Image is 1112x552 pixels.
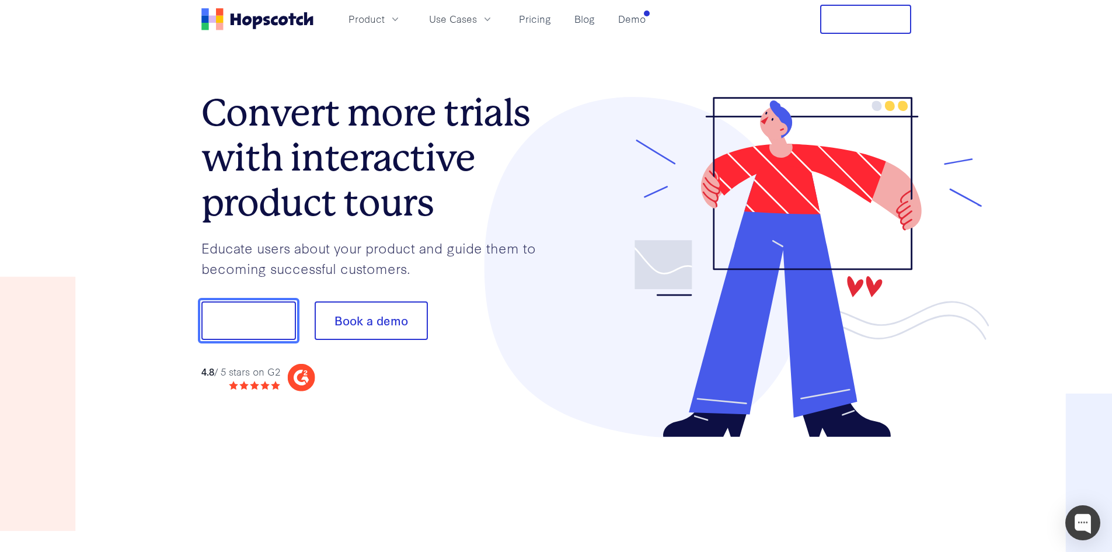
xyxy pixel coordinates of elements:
button: Use Cases [422,9,500,29]
button: Product [341,9,408,29]
span: Product [348,12,385,26]
p: Educate users about your product and guide them to becoming successful customers. [201,238,556,278]
button: Book a demo [315,301,428,340]
h1: Convert more trials with interactive product tours [201,91,556,225]
a: Blog [570,9,599,29]
button: Show me! [201,301,296,340]
a: Demo [613,9,650,29]
strong: 4.8 [201,364,214,378]
a: Pricing [514,9,556,29]
div: / 5 stars on G2 [201,364,280,379]
a: Home [201,8,313,30]
button: Free Trial [820,5,911,34]
span: Use Cases [429,12,477,26]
